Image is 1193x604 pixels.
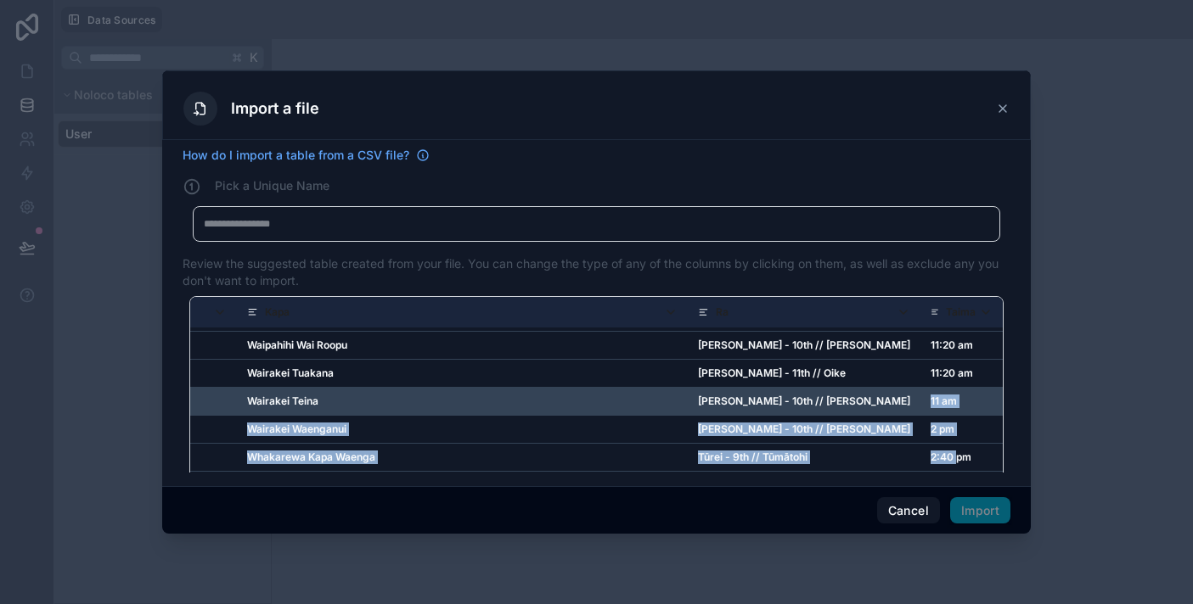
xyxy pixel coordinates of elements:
td: [PERSON_NAME] - 11th // Oike [688,359,920,387]
td: Whakarewa Kapa Waenga [237,443,688,471]
td: Wairakei Waenganui [237,415,688,443]
td: 2 pm [920,415,1003,443]
p: Kapa [265,305,290,319]
a: How do I import a table from a CSV file? [183,147,430,164]
span: How do I import a table from a CSV file? [183,147,409,164]
p: Ra [716,305,729,319]
td: Wairakei Tuakana [237,359,688,387]
td: 11:40 am [920,471,1003,499]
div: scrollable content [190,297,1003,499]
td: 11:20 am [920,331,1003,359]
button: Cancel [877,497,940,524]
td: [PERSON_NAME] - 10th // [PERSON_NAME] [688,331,920,359]
td: 2:40 pm [920,443,1003,471]
h3: Import a file [231,97,319,120]
td: Parire - 12th // Mutuwhenua [688,471,920,499]
td: 11 am [920,387,1003,415]
td: [PERSON_NAME] - 10th // [PERSON_NAME] [688,387,920,415]
h4: Pick a Unique Name [215,177,329,196]
p: Taima [946,305,976,319]
td: Wairakei Teina [237,387,688,415]
td: [PERSON_NAME] - 10th // [PERSON_NAME] [688,415,920,443]
td: Tūrei - 9th // Tūmātohi [688,443,920,471]
td: Waipahihi Wai Roopu [237,331,688,359]
td: Whenua [GEOGRAPHIC_DATA] [237,471,688,499]
div: Review the suggested table created from your file. You can change the type of any of the columns ... [183,255,1010,289]
td: 11:20 am [920,359,1003,387]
